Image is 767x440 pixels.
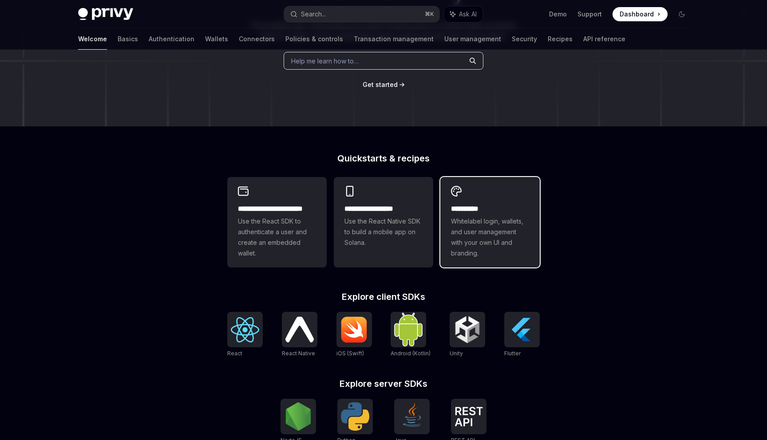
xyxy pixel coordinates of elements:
img: Python [341,402,369,431]
span: Get started [363,81,398,88]
a: Basics [118,28,138,50]
a: **** *****Whitelabel login, wallets, and user management with your own UI and branding. [440,177,540,267]
span: Use the React Native SDK to build a mobile app on Solana. [344,216,423,248]
a: ReactReact [227,312,263,358]
a: **** **** **** ***Use the React Native SDK to build a mobile app on Solana. [334,177,433,267]
img: NodeJS [284,402,312,431]
h2: Explore server SDKs [227,379,540,388]
img: Android (Kotlin) [394,313,423,346]
span: Help me learn how to… [291,56,359,66]
a: iOS (Swift)iOS (Swift) [336,312,372,358]
a: React NativeReact Native [282,312,317,358]
button: Ask AI [444,6,483,22]
img: iOS (Swift) [340,316,368,343]
span: Ask AI [459,10,477,19]
img: REST API [455,407,483,426]
span: Flutter [504,350,521,357]
a: Android (Kotlin)Android (Kotlin) [391,312,431,358]
a: Wallets [205,28,228,50]
span: Unity [450,350,463,357]
span: React [227,350,242,357]
a: FlutterFlutter [504,312,540,358]
div: Search... [301,9,326,20]
img: Java [398,402,426,431]
img: React [231,317,259,342]
button: Search...⌘K [284,6,439,22]
a: User management [444,28,501,50]
span: iOS (Swift) [336,350,364,357]
a: Recipes [548,28,573,50]
a: API reference [583,28,625,50]
a: Connectors [239,28,275,50]
a: Authentication [149,28,194,50]
a: Demo [549,10,567,19]
button: Toggle dark mode [675,7,689,21]
a: Welcome [78,28,107,50]
a: Security [512,28,537,50]
img: React Native [285,317,314,342]
img: dark logo [78,8,133,20]
span: Use the React SDK to authenticate a user and create an embedded wallet. [238,216,316,259]
span: Android (Kotlin) [391,350,431,357]
h2: Explore client SDKs [227,292,540,301]
a: Support [577,10,602,19]
a: Get started [363,80,398,89]
a: Transaction management [354,28,434,50]
img: Unity [453,315,482,344]
span: Dashboard [620,10,654,19]
span: React Native [282,350,315,357]
a: UnityUnity [450,312,485,358]
a: Dashboard [613,7,668,21]
h2: Quickstarts & recipes [227,154,540,163]
span: ⌘ K [425,11,434,18]
a: Policies & controls [285,28,343,50]
span: Whitelabel login, wallets, and user management with your own UI and branding. [451,216,529,259]
img: Flutter [508,315,536,344]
